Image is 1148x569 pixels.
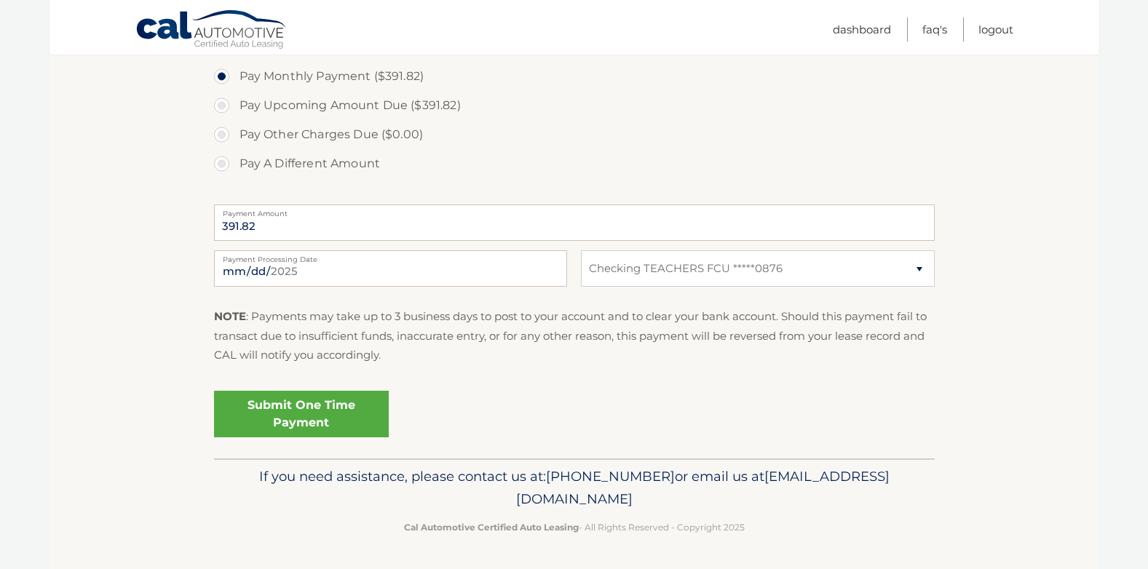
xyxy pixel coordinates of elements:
[214,149,935,178] label: Pay A Different Amount
[922,17,947,41] a: FAQ's
[214,250,567,262] label: Payment Processing Date
[546,468,675,485] span: [PHONE_NUMBER]
[223,520,925,535] p: - All Rights Reserved - Copyright 2025
[214,307,935,365] p: : Payments may take up to 3 business days to post to your account and to clear your bank account....
[214,204,935,216] label: Payment Amount
[833,17,891,41] a: Dashboard
[978,17,1013,41] a: Logout
[214,62,935,91] label: Pay Monthly Payment ($391.82)
[214,204,935,241] input: Payment Amount
[214,91,935,120] label: Pay Upcoming Amount Due ($391.82)
[214,309,246,323] strong: NOTE
[223,465,925,512] p: If you need assistance, please contact us at: or email us at
[135,9,288,52] a: Cal Automotive
[404,522,579,533] strong: Cal Automotive Certified Auto Leasing
[214,391,389,437] a: Submit One Time Payment
[214,250,567,287] input: Payment Date
[214,120,935,149] label: Pay Other Charges Due ($0.00)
